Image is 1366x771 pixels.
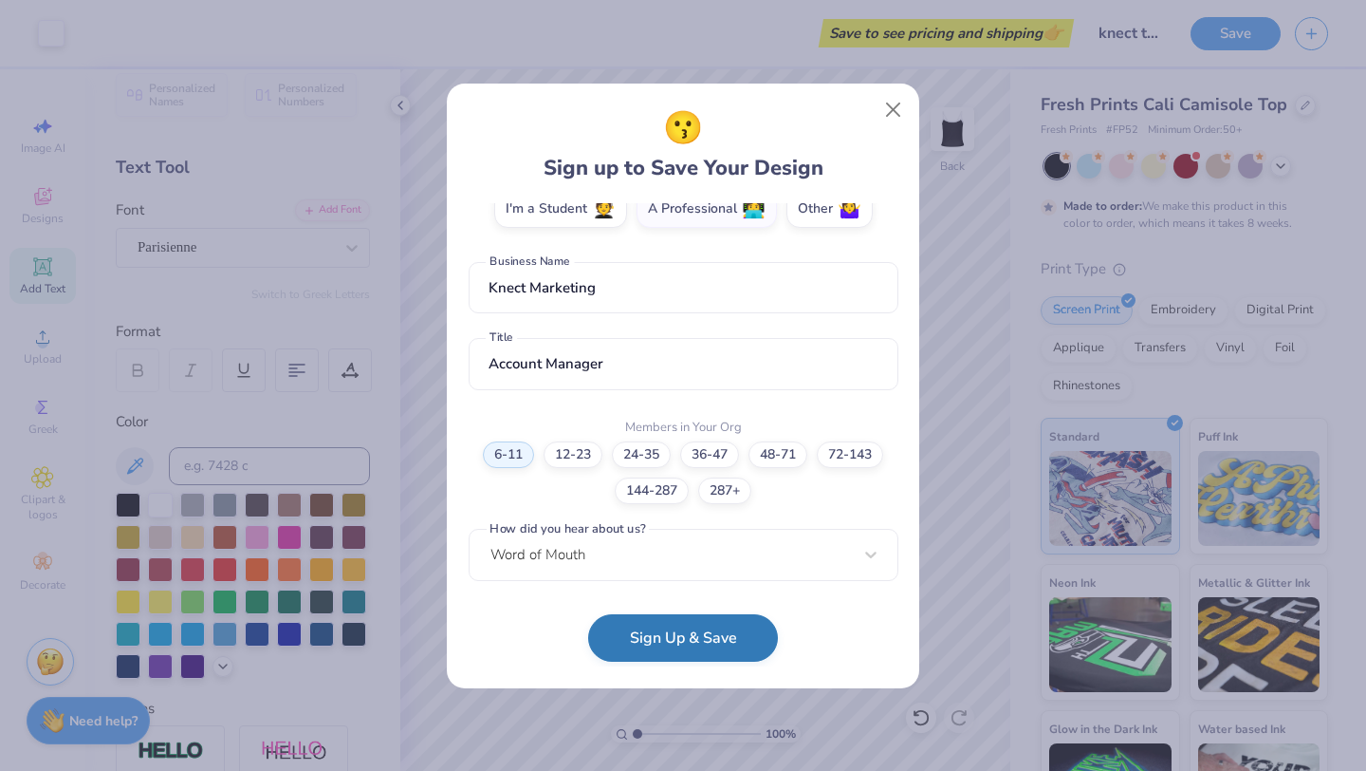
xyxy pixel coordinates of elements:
[680,442,739,468] label: 36-47
[698,478,751,504] label: 287+
[592,197,616,219] span: 🧑‍🎓
[748,442,807,468] label: 48-71
[876,91,912,127] button: Close
[544,442,602,468] label: 12-23
[817,442,883,468] label: 72-143
[494,190,627,228] label: I'm a Student
[544,104,823,184] div: Sign up to Save Your Design
[612,442,671,468] label: 24-35
[615,478,689,504] label: 144-287
[838,197,861,219] span: 🤷‍♀️
[637,190,777,228] label: A Professional
[625,419,742,438] label: Members in Your Org
[588,614,778,662] button: Sign Up & Save
[483,442,534,468] label: 6-11
[786,190,873,228] label: Other
[487,520,649,538] label: How did you hear about us?
[742,197,766,219] span: 👩‍💻
[663,104,703,153] span: 😗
